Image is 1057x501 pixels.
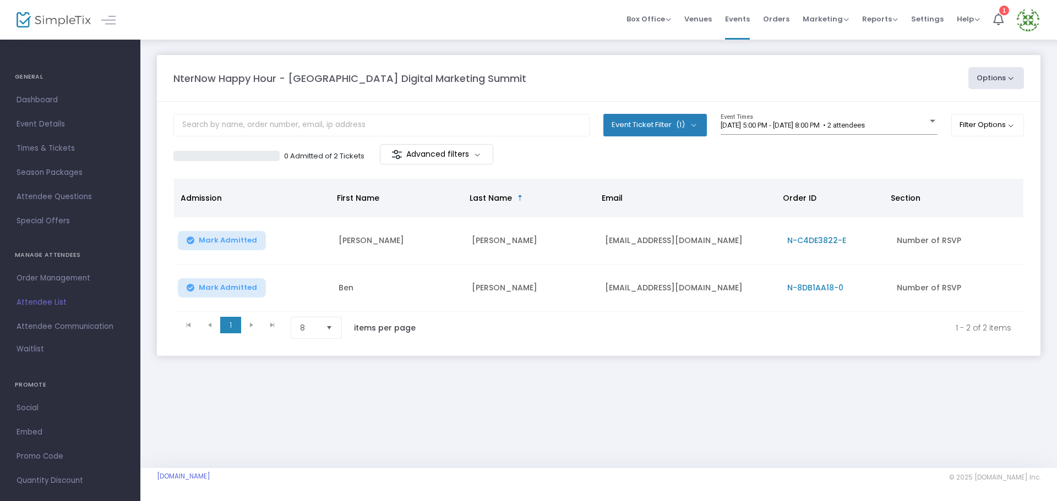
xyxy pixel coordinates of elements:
[173,71,526,86] m-panel-title: NterNow Happy Hour - [GEOGRAPHIC_DATA] Digital Marketing Summit
[951,114,1025,136] button: Filter Options
[173,114,590,136] input: Search by name, order number, email, ip address
[17,117,124,131] span: Event Details
[284,151,364,162] p: 0 Admitted of 2 Tickets
[178,278,266,298] button: Mark Admitted
[15,244,126,266] h4: MANAGE ATTENDEES
[721,121,865,129] span: [DATE] 5:00 PM - [DATE] 8:00 PM • 2 attendees
[322,317,337,338] button: Select
[598,265,781,312] td: [EMAIL_ADDRESS][DOMAIN_NAME]
[787,282,843,293] span: N-8DB1AA18-0
[178,231,266,250] button: Mark Admitted
[783,192,816,203] span: Order ID
[354,322,416,333] label: items per page
[626,14,671,24] span: Box Office
[890,265,1024,312] td: Number of RSVP
[17,295,124,310] span: Attendee List
[725,5,750,33] span: Events
[439,317,1011,339] kendo-pager-info: 1 - 2 of 2 items
[15,66,126,88] h4: GENERAL
[17,214,124,228] span: Special Offers
[17,449,124,464] span: Promo Code
[17,93,124,107] span: Dashboard
[598,217,781,265] td: [EMAIL_ADDRESS][DOMAIN_NAME]
[465,217,598,265] td: [PERSON_NAME]
[337,192,379,203] span: First Name
[676,120,685,129] span: (1)
[862,14,898,24] span: Reports
[949,473,1040,482] span: © 2025 [DOMAIN_NAME] Inc.
[911,5,944,33] span: Settings
[17,190,124,204] span: Attendee Questions
[516,194,525,202] span: Sortable
[891,192,920,203] span: Section
[332,265,465,312] td: Ben
[787,235,846,246] span: N-C4DE3822-E
[15,374,126,396] h4: PROMOTE
[890,217,1024,265] td: Number of RSVP
[174,179,1023,312] div: Data table
[199,283,257,292] span: Mark Admitted
[380,144,494,164] m-button: Advanced filters
[684,5,712,33] span: Venues
[391,149,402,160] img: filter
[17,141,124,156] span: Times & Tickets
[300,322,317,333] span: 8
[465,265,598,312] td: [PERSON_NAME]
[17,166,124,180] span: Season Packages
[17,425,124,439] span: Embed
[470,192,512,203] span: Last Name
[181,192,222,203] span: Admission
[603,114,707,136] button: Event Ticket Filter(1)
[17,271,124,285] span: Order Management
[968,67,1025,89] button: Options
[763,5,789,33] span: Orders
[17,474,124,488] span: Quantity Discount
[17,401,124,415] span: Social
[17,320,124,334] span: Attendee Communication
[803,14,849,24] span: Marketing
[157,472,210,481] a: [DOMAIN_NAME]
[602,192,623,203] span: Email
[332,217,465,265] td: [PERSON_NAME]
[17,344,44,355] span: Waitlist
[957,14,980,24] span: Help
[220,317,241,333] span: Page 1
[199,236,257,245] span: Mark Admitted
[999,5,1009,15] div: 1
